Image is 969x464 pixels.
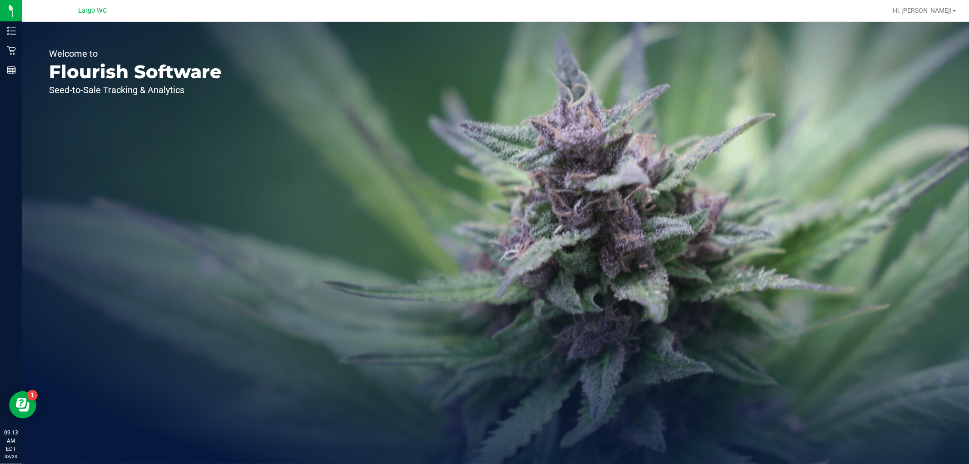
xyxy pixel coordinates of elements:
p: Welcome to [49,49,222,58]
iframe: Resource center unread badge [27,390,38,401]
inline-svg: Inventory [7,26,16,35]
iframe: Resource center [9,391,36,419]
span: Largo WC [79,7,107,15]
p: Seed-to-Sale Tracking & Analytics [49,85,222,95]
p: Flourish Software [49,63,222,81]
inline-svg: Reports [7,65,16,75]
span: Hi, [PERSON_NAME]! [893,7,952,14]
p: 08/23 [4,453,18,460]
p: 09:13 AM EDT [4,429,18,453]
inline-svg: Retail [7,46,16,55]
